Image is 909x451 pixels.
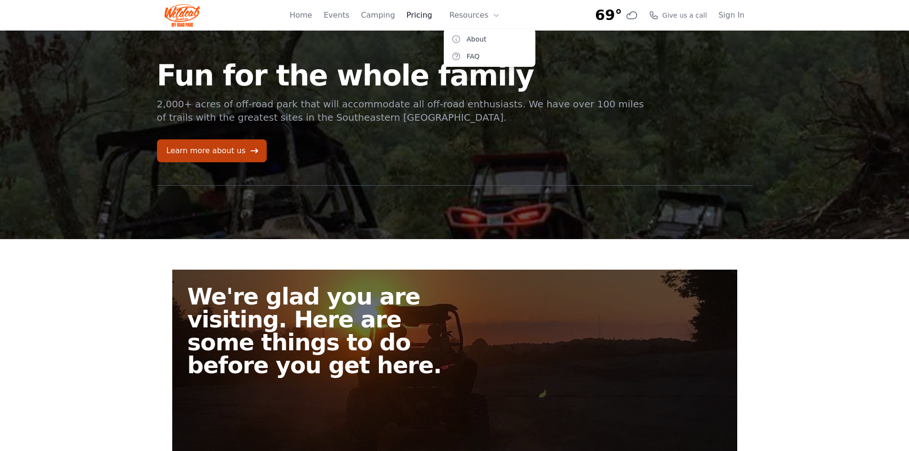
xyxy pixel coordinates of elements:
img: Wildcat Logo [165,4,200,27]
a: Events [324,10,349,21]
span: Give us a call [662,10,707,20]
h1: Fun for the whole family [157,61,646,90]
button: Resources [444,6,506,25]
a: Sign In [719,10,745,21]
a: Give us a call [649,10,707,20]
a: About [444,31,535,48]
a: FAQ [444,48,535,65]
p: 2,000+ acres of off-road park that will accommodate all off-road enthusiasts. We have over 100 mi... [157,97,646,124]
a: Home [290,10,312,21]
span: 69° [595,7,622,24]
a: Learn more about us [157,139,267,162]
a: Camping [361,10,395,21]
h2: We're glad you are visiting. Here are some things to do before you get here. [188,285,462,377]
a: Pricing [407,10,432,21]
